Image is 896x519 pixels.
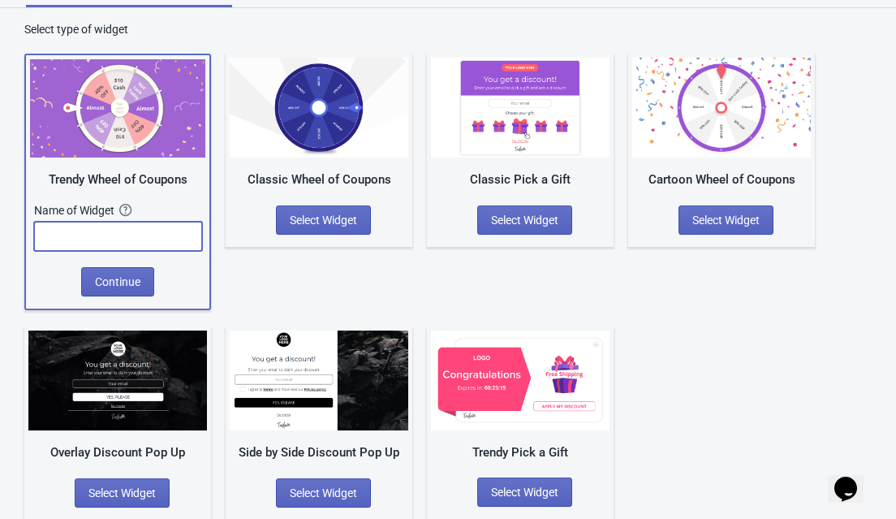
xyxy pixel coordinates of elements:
div: Classic Wheel of Coupons [230,171,408,189]
button: Select Widget [678,205,773,235]
span: Continue [95,275,140,288]
img: full_screen_popup.jpg [28,331,207,430]
button: Continue [81,267,154,296]
img: regular_popup.jpg [230,331,408,430]
div: Trendy Wheel of Coupons [30,171,205,189]
button: Select Widget [276,205,371,235]
div: Classic Pick a Gift [431,171,610,189]
iframe: chat widget [828,454,880,503]
div: Trendy Pick a Gift [431,443,610,462]
span: Select Widget [290,487,357,500]
span: Select Widget [692,214,760,227]
div: Name of Widget [34,202,119,218]
span: Select Widget [491,214,558,227]
button: Select Widget [477,205,572,235]
img: gift_game_v2.jpg [431,331,610,430]
div: Select type of widget [24,21,872,37]
button: Select Widget [477,478,572,507]
img: trendy_game.png [30,59,205,158]
span: Select Widget [88,487,156,500]
div: Side by Side Discount Pop Up [230,443,408,462]
img: cartoon_game.jpg [632,58,811,158]
div: Overlay Discount Pop Up [28,443,207,462]
button: Select Widget [75,478,170,508]
span: Select Widget [491,486,558,499]
img: classic_game.jpg [230,58,408,158]
img: gift_game.jpg [431,58,610,158]
span: Select Widget [290,214,357,227]
div: Cartoon Wheel of Coupons [632,171,811,189]
button: Select Widget [276,478,371,508]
